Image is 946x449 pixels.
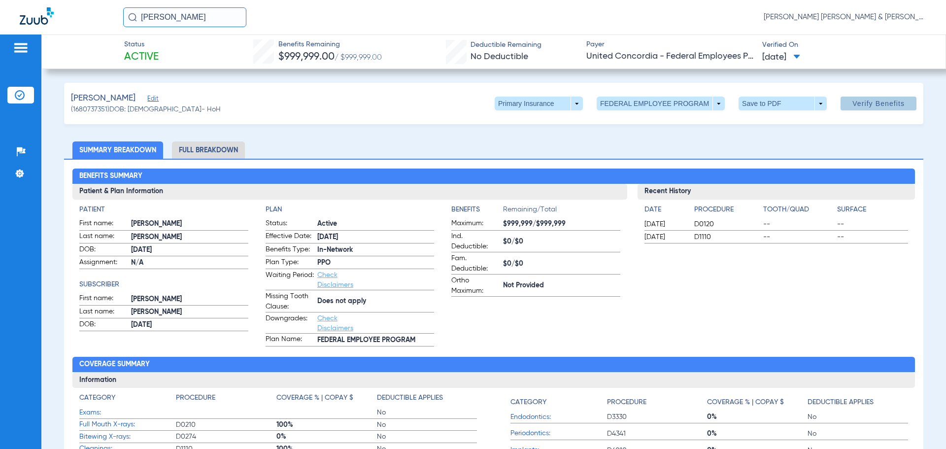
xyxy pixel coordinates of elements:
span: $0/$0 [503,237,620,247]
app-breakdown-title: Deductible Applies [377,393,477,407]
span: Not Provided [503,280,620,291]
span: Benefits Remaining [278,39,382,50]
span: 100% [276,420,377,430]
span: Fam. Deductible: [451,253,500,274]
h4: Patient [79,205,248,215]
iframe: Chat Widget [897,402,946,449]
span: Plan Name: [266,334,314,346]
span: Plan Type: [266,257,314,269]
app-breakdown-title: Plan [266,205,434,215]
span: No [377,420,477,430]
span: No [377,432,477,442]
a: Check Disclaimers [317,315,353,332]
h4: Surface [837,205,908,215]
span: [DATE] [644,219,686,229]
li: Full Breakdown [172,141,245,159]
h4: Deductible Applies [377,393,443,403]
h3: Information [72,372,914,388]
span: Periodontics: [510,428,607,439]
span: Active [124,50,159,64]
span: No [377,408,477,417]
h3: Patient & Plan Information [72,184,627,200]
h4: Deductible Applies [808,397,874,408]
span: -- [837,232,908,242]
li: Summary Breakdown [72,141,163,159]
span: Deductible Remaining [471,40,541,50]
span: $999,999.00 [278,52,335,62]
app-breakdown-title: Category [79,393,176,407]
span: First name: [79,293,128,305]
app-breakdown-title: Benefits [451,205,503,218]
span: [DATE] [131,320,248,330]
span: Benefits Type: [266,244,314,256]
app-breakdown-title: Procedure [176,393,276,407]
app-breakdown-title: Procedure [607,393,708,411]
span: Maximum: [451,218,500,230]
button: FEDERAL EMPLOYEE PROGRAM [597,97,725,110]
span: Bitewing X-rays: [79,432,176,442]
button: Primary Insurance [495,97,583,110]
span: -- [763,232,834,242]
span: Missing Tooth Clause: [266,291,314,312]
img: Search Icon [128,13,137,22]
h4: Tooth/Quad [763,205,834,215]
span: Exams: [79,408,176,418]
span: Last name: [79,307,128,318]
span: [PERSON_NAME] [71,92,135,104]
span: $0/$0 [503,259,620,269]
span: Verify Benefits [852,100,905,107]
span: Ind. Deductible: [451,231,500,252]
app-breakdown-title: Coverage % | Copay $ [707,393,808,411]
span: Ortho Maximum: [451,276,500,296]
span: -- [763,219,834,229]
span: Status: [266,218,314,230]
span: No [808,429,908,439]
a: Check Disclaimers [317,272,353,288]
h3: Recent History [638,184,915,200]
span: [PERSON_NAME] [PERSON_NAME] & [PERSON_NAME] [764,12,926,22]
span: D0274 [176,432,276,442]
button: Verify Benefits [841,97,916,110]
span: N/A [131,258,248,268]
span: Verified On [762,40,930,50]
h4: Category [79,393,115,403]
span: Full Mouth X-rays: [79,419,176,430]
span: [DATE] [131,245,248,255]
img: hamburger-icon [13,42,29,54]
span: -- [837,219,908,229]
span: D4341 [607,429,708,439]
app-breakdown-title: Deductible Applies [808,393,908,411]
h4: Date [644,205,686,215]
app-breakdown-title: Date [644,205,686,218]
span: [DATE] [317,232,434,242]
span: Edit [147,95,156,104]
app-breakdown-title: Surface [837,205,908,218]
h2: Benefits Summary [72,169,914,184]
span: PPO [317,258,434,268]
span: United Concordia - Federal Employees Program [586,50,754,63]
span: $999,999/$999,999 [503,219,620,229]
h4: Procedure [607,397,646,408]
img: Zuub Logo [20,7,54,25]
span: 0% [707,412,808,422]
h4: Procedure [694,205,760,215]
h2: Coverage Summary [72,357,914,373]
app-breakdown-title: Procedure [694,205,760,218]
span: DOB: [79,319,128,331]
span: DOB: [79,244,128,256]
span: [PERSON_NAME] [131,307,248,317]
span: FEDERAL EMPLOYEE PROGRAM [317,335,434,345]
span: Status [124,39,159,50]
span: Last name: [79,231,128,243]
span: D0120 [694,219,760,229]
h4: Subscriber [79,279,248,290]
span: Waiting Period: [266,270,314,290]
span: Payer [586,39,754,50]
span: [PERSON_NAME] [131,219,248,229]
span: [DATE] [762,51,800,64]
span: Remaining/Total [503,205,620,218]
span: Active [317,219,434,229]
span: Assignment: [79,257,128,269]
button: Save to PDF [739,97,827,110]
